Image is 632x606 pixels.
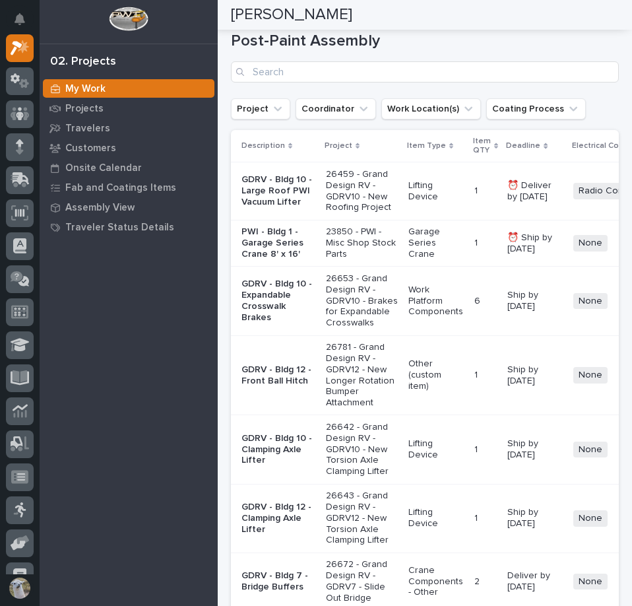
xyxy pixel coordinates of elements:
[326,559,398,603] p: 26672 - Grand Design RV - GDRV7 - Slide Out Bridge
[65,83,106,95] p: My Work
[507,438,563,461] p: Ship by [DATE]
[40,79,218,98] a: My Work
[109,7,148,31] img: Workspace Logo
[326,226,398,259] p: 23850 - PWI - Misc Shop Stock Parts
[325,139,352,153] p: Project
[507,364,563,387] p: Ship by [DATE]
[507,570,563,593] p: Deliver by [DATE]
[231,61,619,83] input: Search
[296,98,376,119] button: Coordinator
[408,285,464,318] p: Work Platform Components
[408,358,464,391] p: Other (custom item)
[474,442,480,455] p: 1
[573,293,608,310] span: None
[65,103,104,115] p: Projects
[326,169,398,213] p: 26459 - Grand Design RV - GDRV10 - New Roofing Project
[231,5,352,24] h2: [PERSON_NAME]
[40,178,218,197] a: Fab and Coatings Items
[50,55,116,69] div: 02. Projects
[241,570,315,593] p: GDRV - Bldg 7 - Bridge Buffers
[40,217,218,237] a: Traveler Status Details
[407,139,446,153] p: Item Type
[408,226,464,259] p: Garage Series Crane
[408,438,464,461] p: Lifting Device
[40,158,218,178] a: Onsite Calendar
[65,222,174,234] p: Traveler Status Details
[326,422,398,477] p: 26642 - Grand Design RV - GDRV10 - New Torsion Axle Clamping Lifter
[474,183,480,197] p: 1
[65,123,110,135] p: Travelers
[408,565,464,598] p: Crane Components - Other
[381,98,481,119] button: Work Location(s)
[326,490,398,546] p: 26643 - Grand Design RV - GDRV12 - New Torsion Axle Clamping Lifter
[65,143,116,154] p: Customers
[474,367,480,381] p: 1
[241,279,315,323] p: GDRV - Bldg 10 - Expandable Crosswalk Brakes
[241,139,285,153] p: Description
[241,226,315,259] p: PWI - Bldg 1 - Garage Series Crane 8' x 16'
[474,235,480,249] p: 1
[507,507,563,529] p: Ship by [DATE]
[408,180,464,203] p: Lifting Device
[65,162,142,174] p: Onsite Calendar
[506,139,540,153] p: Deadline
[65,182,176,194] p: Fab and Coatings Items
[40,197,218,217] a: Assembly View
[474,574,482,588] p: 2
[231,32,619,51] h1: Post-Paint Assembly
[573,367,608,384] span: None
[573,235,608,252] span: None
[408,507,464,529] p: Lifting Device
[40,98,218,118] a: Projects
[241,433,315,466] p: GDRV - Bldg 10 - Clamping Axle Lifter
[40,118,218,138] a: Travelers
[486,98,586,119] button: Coating Process
[65,202,135,214] p: Assembly View
[326,273,398,329] p: 26653 - Grand Design RV - GDRV10 - Brakes for Expandable Crosswalks
[241,502,315,535] p: GDRV - Bldg 12 - Clamping Axle Lifter
[507,232,563,255] p: ⏰ Ship by [DATE]
[473,134,491,158] p: Item QTY
[507,180,563,203] p: ⏰ Deliver by [DATE]
[474,293,483,307] p: 6
[40,138,218,158] a: Customers
[573,442,608,458] span: None
[16,13,34,34] div: Notifications
[6,5,34,33] button: Notifications
[231,98,290,119] button: Project
[241,364,315,387] p: GDRV - Bldg 12 - Front Ball Hitch
[507,290,563,312] p: Ship by [DATE]
[573,510,608,527] span: None
[573,574,608,590] span: None
[241,174,315,207] p: GDRV - Bldg 10 - Large Roof PWI Vacuum Lifter
[474,510,480,524] p: 1
[326,342,398,409] p: 26781 - Grand Design RV - GDRV12 - New Longer Rotation Bumper Attachment
[6,574,34,602] button: users-avatar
